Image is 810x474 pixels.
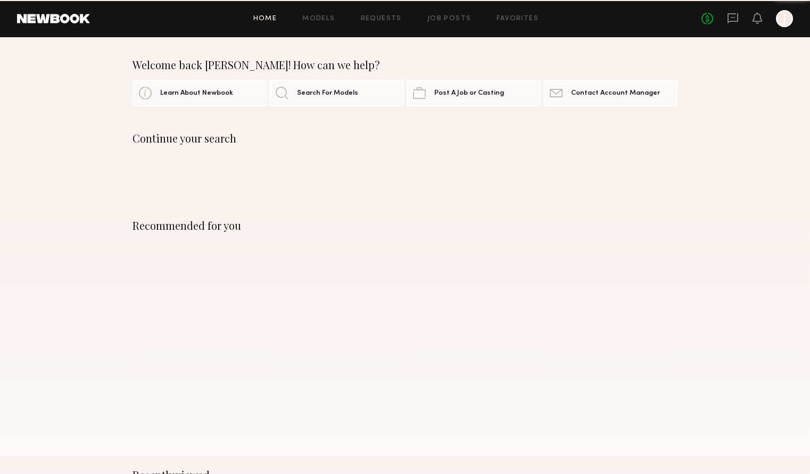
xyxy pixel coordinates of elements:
div: Continue your search [133,132,677,145]
a: Favorites [497,15,539,22]
div: Recommended for you [133,219,677,232]
a: Job Posts [427,15,472,22]
a: Search For Models [269,80,403,106]
a: Home [253,15,277,22]
span: Search For Models [297,90,358,97]
span: Learn About Newbook [160,90,233,97]
a: Models [302,15,335,22]
a: Post A Job or Casting [407,80,541,106]
span: Contact Account Manager [571,90,660,97]
a: Contact Account Manager [543,80,677,106]
a: Requests [361,15,402,22]
a: Learn About Newbook [133,80,267,106]
span: Post A Job or Casting [434,90,504,97]
a: J [776,10,793,27]
div: Welcome back [PERSON_NAME]! How can we help? [133,59,677,71]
